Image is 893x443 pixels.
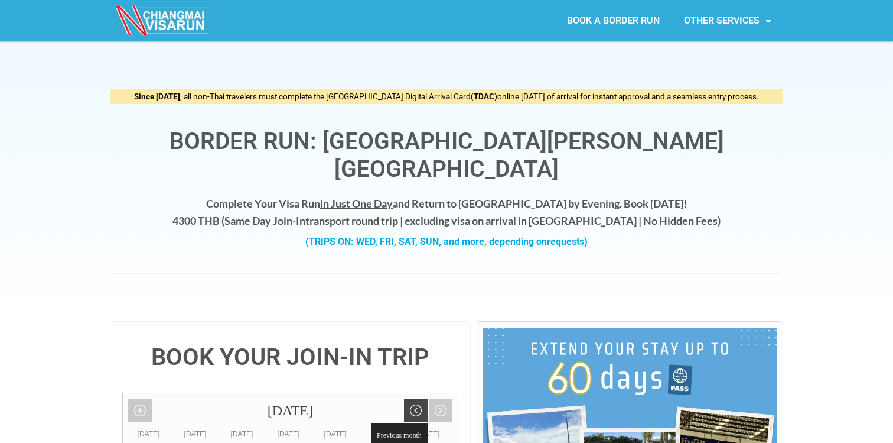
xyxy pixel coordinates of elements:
[125,428,172,440] div: [DATE]
[320,197,393,210] span: in Just One Day
[312,428,358,440] div: [DATE]
[405,428,452,440] div: [DATE]
[224,214,305,227] strong: Same Day Join-In
[122,345,458,369] h4: BOOK YOUR JOIN-IN TRIP
[134,92,180,101] strong: Since [DATE]
[446,7,783,34] nav: Menu
[672,7,783,34] a: OTHER SERVICES
[404,399,428,422] a: Previous month
[358,428,405,440] div: [DATE]
[265,428,312,440] div: [DATE]
[134,92,759,101] span: , all non-Thai travelers must complete the [GEOGRAPHIC_DATA] Digital Arrival Card online [DATE] o...
[555,7,672,34] a: BOOK A BORDER RUN
[122,128,771,183] h1: Border Run: [GEOGRAPHIC_DATA][PERSON_NAME][GEOGRAPHIC_DATA]
[547,236,588,247] span: requests)
[122,195,771,229] h4: Complete Your Visa Run and Return to [GEOGRAPHIC_DATA] by Evening. Book [DATE]! 4300 THB ( transp...
[123,393,458,428] div: [DATE]
[172,428,219,440] div: [DATE]
[471,92,497,101] strong: (TDAC)
[219,428,265,440] div: [DATE]
[305,236,588,247] strong: (TRIPS ON: WED, FRI, SAT, SUN, and more, depending on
